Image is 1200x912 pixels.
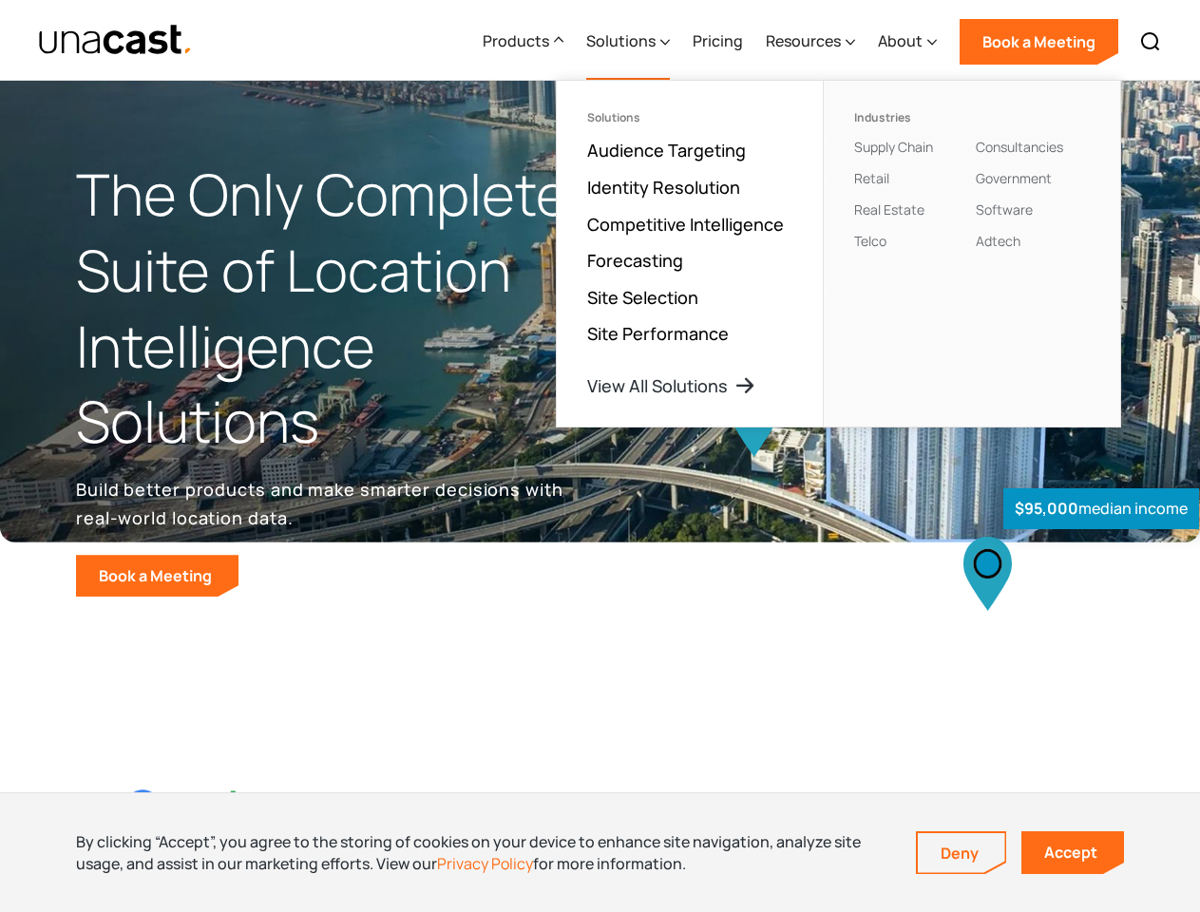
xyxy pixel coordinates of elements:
[587,213,784,236] a: Competitive Intelligence
[76,475,570,532] p: Build better products and make smarter decisions with real-world location data.
[587,322,729,345] a: Site Performance
[437,853,533,874] a: Privacy Policy
[854,200,924,218] a: Real Estate
[854,111,968,124] div: Industries
[76,555,238,597] a: Book a Meeting
[587,286,698,309] a: Site Selection
[738,789,871,835] img: Harvard U logo
[766,29,841,52] div: Resources
[125,789,258,834] img: Google logo Color
[38,24,193,57] a: home
[556,80,1121,427] nav: Solutions
[587,139,746,161] a: Audience Targeting
[587,374,756,397] a: View All Solutions
[960,19,1118,65] a: Book a Meeting
[76,157,600,460] h1: The Only Complete Suite of Location Intelligence Solutions
[587,176,740,199] a: Identity Resolution
[587,249,683,272] a: Forecasting
[1003,488,1199,529] div: median income
[976,232,1020,250] a: Adtech
[693,3,743,81] a: Pricing
[1139,30,1162,53] img: Search icon
[38,24,193,57] img: Unacast text logo
[587,111,792,124] div: Solutions
[483,29,549,52] div: Products
[878,3,937,81] div: About
[76,831,887,874] div: By clicking “Accept”, you agree to the storing of cookies on your device to enhance site navigati...
[878,29,923,52] div: About
[854,169,889,187] a: Retail
[918,833,1005,873] a: Deny
[1021,831,1124,874] a: Accept
[854,138,933,156] a: Supply Chain
[854,232,886,250] a: Telco
[976,169,1052,187] a: Government
[1015,498,1078,519] strong: $95,000
[483,3,563,81] div: Products
[976,200,1033,218] a: Software
[586,29,656,52] div: Solutions
[534,785,667,839] img: BCG logo
[766,3,855,81] div: Resources
[586,3,670,81] div: Solutions
[976,138,1063,156] a: Consultancies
